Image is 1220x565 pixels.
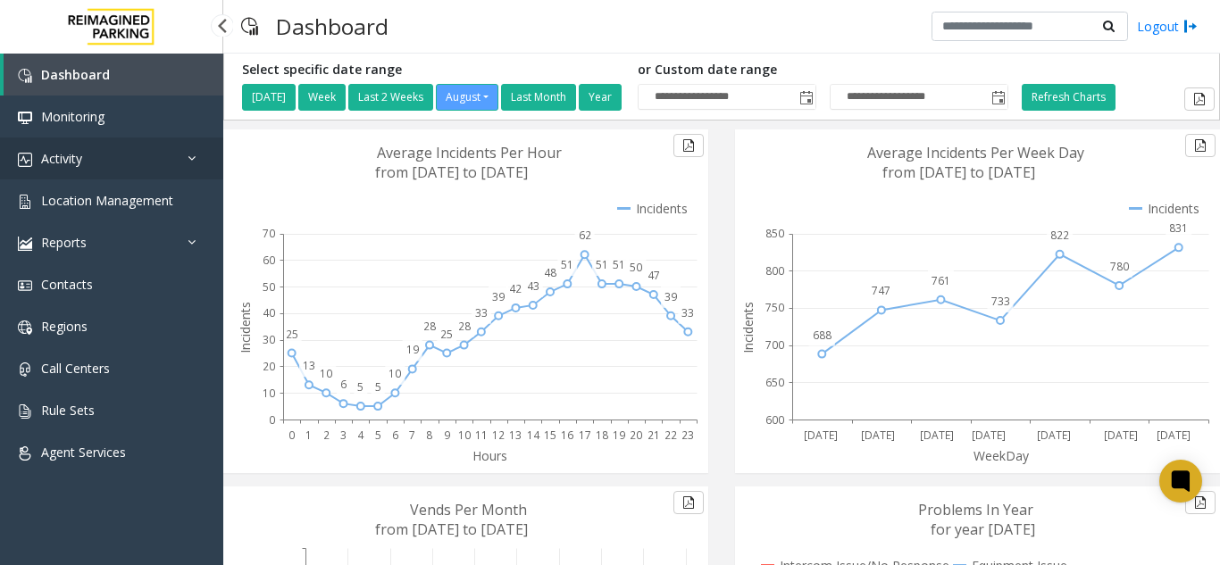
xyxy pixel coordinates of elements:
[41,360,110,377] span: Call Centers
[18,195,32,209] img: 'icon'
[796,85,815,110] span: Toggle popup
[242,84,296,111] button: [DATE]
[263,386,275,401] text: 10
[991,294,1010,309] text: 733
[263,305,275,320] text: 40
[561,257,573,272] text: 51
[298,84,346,111] button: Week
[882,162,1035,182] text: from [DATE] to [DATE]
[544,428,556,443] text: 15
[392,428,398,443] text: 6
[673,134,704,157] button: Export to pdf
[492,428,505,443] text: 12
[509,428,522,443] text: 13
[41,66,110,83] span: Dashboard
[527,428,540,443] text: 14
[648,428,660,443] text: 21
[472,447,507,464] text: Hours
[932,273,950,288] text: 761
[18,111,32,125] img: 'icon'
[740,302,756,353] text: Incidents
[41,150,82,167] span: Activity
[41,234,87,251] span: Reports
[288,428,295,443] text: 0
[596,257,608,272] text: 51
[409,428,415,443] text: 7
[1022,84,1116,111] button: Refresh Charts
[410,500,527,519] text: Vends Per Month
[18,237,32,251] img: 'icon'
[18,362,32,377] img: 'icon'
[920,428,954,443] text: [DATE]
[681,428,694,443] text: 23
[263,332,275,347] text: 30
[458,319,471,334] text: 28
[1137,17,1198,36] a: Logout
[406,342,419,357] text: 19
[630,428,642,443] text: 20
[375,162,528,182] text: from [DATE] to [DATE]
[237,302,254,353] text: Incidents
[305,428,312,443] text: 1
[1110,259,1129,274] text: 780
[4,54,223,96] a: Dashboard
[269,412,275,428] text: 0
[544,265,556,280] text: 48
[357,428,364,443] text: 4
[765,337,784,353] text: 700
[41,318,88,335] span: Regions
[303,358,315,373] text: 13
[263,359,275,374] text: 20
[1169,220,1188,236] text: 831
[765,226,784,241] text: 850
[596,428,608,443] text: 18
[41,402,95,419] span: Rule Sets
[579,428,591,443] text: 17
[1185,491,1216,514] button: Export to pdf
[918,500,1033,519] text: Problems In Year
[357,379,363,395] text: 5
[579,228,591,243] text: 62
[1184,87,1215,111] button: Export to pdf
[18,278,32,293] img: 'icon'
[263,279,275,295] text: 50
[436,84,498,111] button: August
[1183,17,1198,36] img: logout
[673,491,704,514] button: Export to pdf
[340,428,347,443] text: 3
[475,305,488,320] text: 33
[501,84,576,111] button: Last Month
[638,62,1008,78] h5: or Custom date range
[972,428,1006,443] text: [DATE]
[375,428,381,443] text: 5
[18,446,32,461] img: 'icon'
[765,300,784,315] text: 750
[263,226,275,241] text: 70
[323,428,330,443] text: 2
[440,327,453,342] text: 25
[664,289,677,304] text: 39
[458,428,471,443] text: 10
[561,428,573,443] text: 16
[872,283,890,298] text: 747
[263,253,275,268] text: 60
[973,447,1030,464] text: WeekDay
[375,379,381,395] text: 5
[613,257,625,272] text: 51
[444,428,450,443] text: 9
[348,84,433,111] button: Last 2 Weeks
[1157,428,1191,443] text: [DATE]
[377,143,562,162] text: Average Incidents Per Hour
[579,84,622,111] button: Year
[1104,428,1138,443] text: [DATE]
[765,412,784,428] text: 600
[41,276,93,293] span: Contacts
[988,85,1007,110] span: Toggle popup
[475,428,488,443] text: 11
[492,289,505,304] text: 39
[320,366,332,381] text: 10
[389,366,401,381] text: 10
[1050,228,1069,243] text: 822
[18,153,32,167] img: 'icon'
[509,281,522,296] text: 42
